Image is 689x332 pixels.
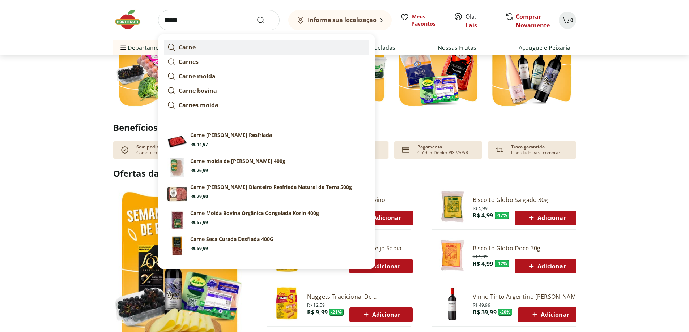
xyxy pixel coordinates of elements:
[179,87,217,95] strong: Carne bovina
[495,212,509,219] span: - 17 %
[164,69,369,83] a: Carne moida
[190,210,319,217] p: Carne Moída Bovina Orgânica Congelada Korin 400g
[164,181,369,207] a: Carne Moída Bovina Dianteiro Resfriada Natural da Terra 500gCarne [PERSON_NAME] Dianteiro Resfria...
[511,144,545,150] p: Troca garantida
[473,308,497,316] span: R$ 39,99
[350,211,413,225] button: Adicionar
[516,13,550,29] a: Comprar Novamente
[570,17,573,23] span: 0
[362,262,400,271] span: Adicionar
[362,214,401,222] span: Adicionar
[417,150,468,156] p: Crédito-Débito-PIX-VA/VR
[498,309,513,316] span: - 20 %
[190,194,208,199] span: R$ 29,90
[119,144,131,156] img: check
[164,155,369,181] a: Carne moída de [PERSON_NAME] 400gR$ 26,99
[164,40,369,55] a: Carne
[113,9,149,30] img: Hortifruti
[167,236,187,256] img: Principal
[495,260,509,267] span: - 17 %
[362,310,400,319] span: Adicionar
[190,158,285,165] p: Carne moída de [PERSON_NAME] 400g
[119,39,128,56] button: Menu
[179,72,216,80] strong: Carne moida
[179,58,199,66] strong: Carnes
[329,309,344,316] span: - 21 %
[190,168,208,173] span: R$ 26,99
[400,144,412,156] img: card
[179,43,196,51] strong: Carne
[473,293,582,301] a: Vinho Tinto Argentino [PERSON_NAME] 750ml
[307,308,328,316] span: R$ 9,99
[435,286,470,321] img: Vinho Tinto Argentino Benjamin Malbec 750ml
[473,204,488,211] span: R$ 5,99
[158,10,280,30] input: search
[119,39,171,56] span: Departamentos
[473,196,578,204] a: Biscoito Globo Salgado 30g
[435,189,470,224] img: Biscoito Globo Salgado 30g
[164,233,369,259] a: PrincipalCarne Seca Curada Desfiada 400GR$ 59,99
[164,98,369,112] a: Carnes moida
[136,150,182,156] p: Compre como preferir
[308,16,377,24] b: Informe sua localização
[518,307,581,322] button: Adicionar
[349,307,413,322] button: Adicionar
[113,167,576,180] h2: Ofertas da Semana
[190,184,352,191] p: Carne [PERSON_NAME] Dianteiro Resfriada Natural da Terra 500g
[465,12,498,30] span: Olá,
[113,122,576,133] h2: Benefícios!
[515,259,578,273] button: Adicionar
[530,310,569,319] span: Adicionar
[167,210,187,230] img: Principal
[511,150,560,156] p: Liberdade para comprar
[190,142,208,147] span: R$ 14,97
[288,10,392,30] button: Informe sua localização
[473,211,493,219] span: R$ 4,99
[190,220,208,225] span: R$ 57,99
[167,184,187,204] img: Carne Moída Bovina Dianteiro Resfriada Natural da Terra 500g
[164,207,369,233] a: PrincipalCarne Moída Bovina Orgânica Congelada Korin 400gR$ 57,99
[527,214,566,222] span: Adicionar
[473,253,488,260] span: R$ 5,99
[256,16,274,25] button: Submit Search
[465,21,477,29] a: Laís
[438,43,476,52] a: Nossas Frutas
[349,259,413,273] button: Adicionar
[307,301,325,308] span: R$ 12,59
[164,83,369,98] a: Carne bovina
[417,144,442,150] p: Pagamento
[400,13,445,27] a: Meus Favoritos
[519,43,570,52] a: Açougue e Peixaria
[473,244,578,252] a: Biscoito Globo Doce 30g
[435,238,470,272] img: Biscoito Globo Doce 30g
[473,260,493,268] span: R$ 4,99
[164,55,369,69] a: Carnes
[167,131,187,152] img: Carne Moída Bovina Resfriada
[136,144,180,150] p: Sem pedido mínimo
[527,262,566,271] span: Adicionar
[515,211,578,225] button: Adicionar
[164,129,369,155] a: Carne Moída Bovina ResfriadaCarne [PERSON_NAME] ResfriadaR$ 14,97
[412,13,445,27] span: Meus Favoritos
[190,236,273,243] p: Carne Seca Curada Desfiada 400G
[179,101,218,109] strong: Carnes moida
[494,144,505,156] img: Devolução
[559,12,576,29] button: Carrinho
[190,131,272,139] p: Carne [PERSON_NAME] Resfriada
[307,293,413,301] a: Nuggets Tradicional De [PERSON_NAME] - 300G
[190,246,208,251] span: R$ 59,99
[473,301,490,308] span: R$ 49,99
